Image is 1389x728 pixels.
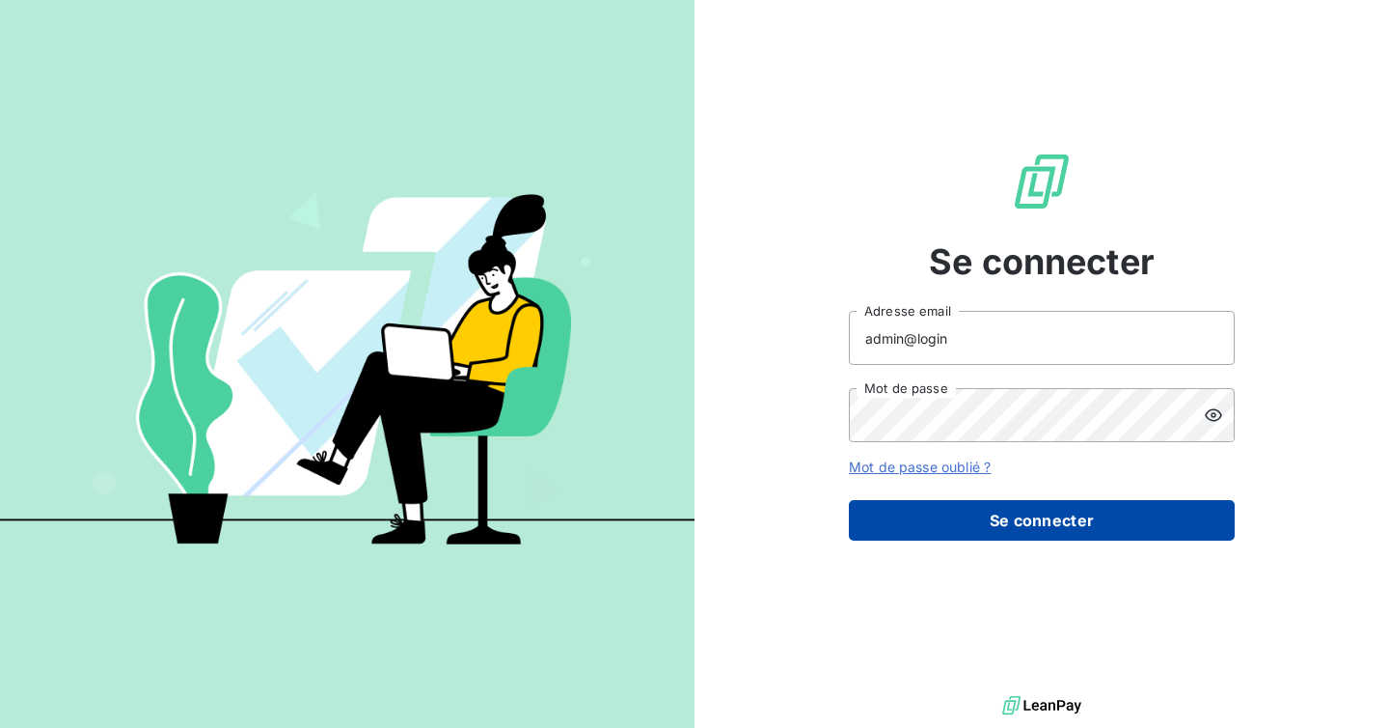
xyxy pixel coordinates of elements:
[849,311,1235,365] input: placeholder
[1002,691,1081,720] img: logo
[849,459,991,475] a: Mot de passe oublié ?
[929,236,1155,288] span: Se connecter
[1011,151,1073,212] img: Logo LeanPay
[849,500,1235,541] button: Se connecter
